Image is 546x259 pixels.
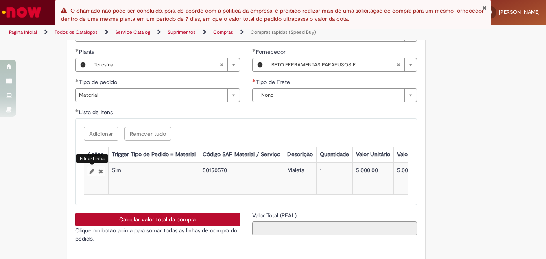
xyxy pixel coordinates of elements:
span: Teresina [94,58,219,71]
th: Descrição [284,147,316,162]
span: Obrigatório Preenchido [252,49,256,52]
ul: Trilhas de página [6,25,358,40]
a: BETO FERRAMENTAS PARAFUSOS ELimpar campo Fornecedor [267,58,417,71]
span: BETO FERRAMENTAS PARAFUSOS E [271,58,396,71]
span: Planta [79,48,96,55]
a: Suprimentos [168,29,196,35]
th: Ações [84,147,108,162]
button: Planta, Visualizar este registro Teresina [76,58,90,71]
td: 50150570 [199,163,284,195]
span: -- None -- [256,89,400,102]
span: Fornecedor [256,48,287,55]
td: 5.000,00 [393,163,446,195]
th: Quantidade [316,147,352,162]
span: Material [79,89,223,102]
span: Obrigatório Preenchido [75,109,79,112]
span: Obrigatório Preenchido [75,49,79,52]
abbr: Limpar campo Planta [215,58,227,71]
td: 1 [316,163,352,195]
td: Sim [108,163,199,195]
label: Somente leitura - Valor Total (REAL) [252,211,298,219]
img: ServiceNow [1,4,43,20]
td: 5.000,00 [352,163,393,195]
input: Valor Total (REAL) [252,221,417,235]
a: Todos os Catálogos [55,29,98,35]
th: Valor Unitário [352,147,393,162]
span: Tipo de pedido [79,78,119,86]
th: Valor Total Moeda [393,147,446,162]
a: Service Catalog [115,29,150,35]
p: Clique no botão acima para somar todas as linhas de compra do pedido. [75,226,240,243]
span: Lista de Itens [79,108,114,116]
span: Tipo de Frete [256,78,292,86]
span: Necessários [252,79,256,82]
th: Código SAP Material / Serviço [199,147,284,162]
span: Obrigatório Preenchido [75,79,79,82]
a: Página inicial [9,29,37,35]
th: Trigger Tipo de Pedido = Material [108,147,199,162]
div: Editar Linha [76,154,108,163]
span: O chamado não pode ser concluído, pois, de acordo com a política da empresa, é proibido realizar ... [61,7,484,22]
button: Calcular valor total da compra [75,213,240,226]
a: Compras [213,29,233,35]
button: Fechar Notificação [482,4,487,11]
td: Maleta [284,163,316,195]
span: [PERSON_NAME] [499,9,540,15]
button: Fornecedor , Visualizar este registro BETO FERRAMENTAS PARAFUSOS E [253,58,267,71]
a: Compras rápidas (Speed Buy) [251,29,316,35]
a: TeresinaLimpar campo Planta [90,58,240,71]
abbr: Limpar campo Fornecedor [392,58,404,71]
